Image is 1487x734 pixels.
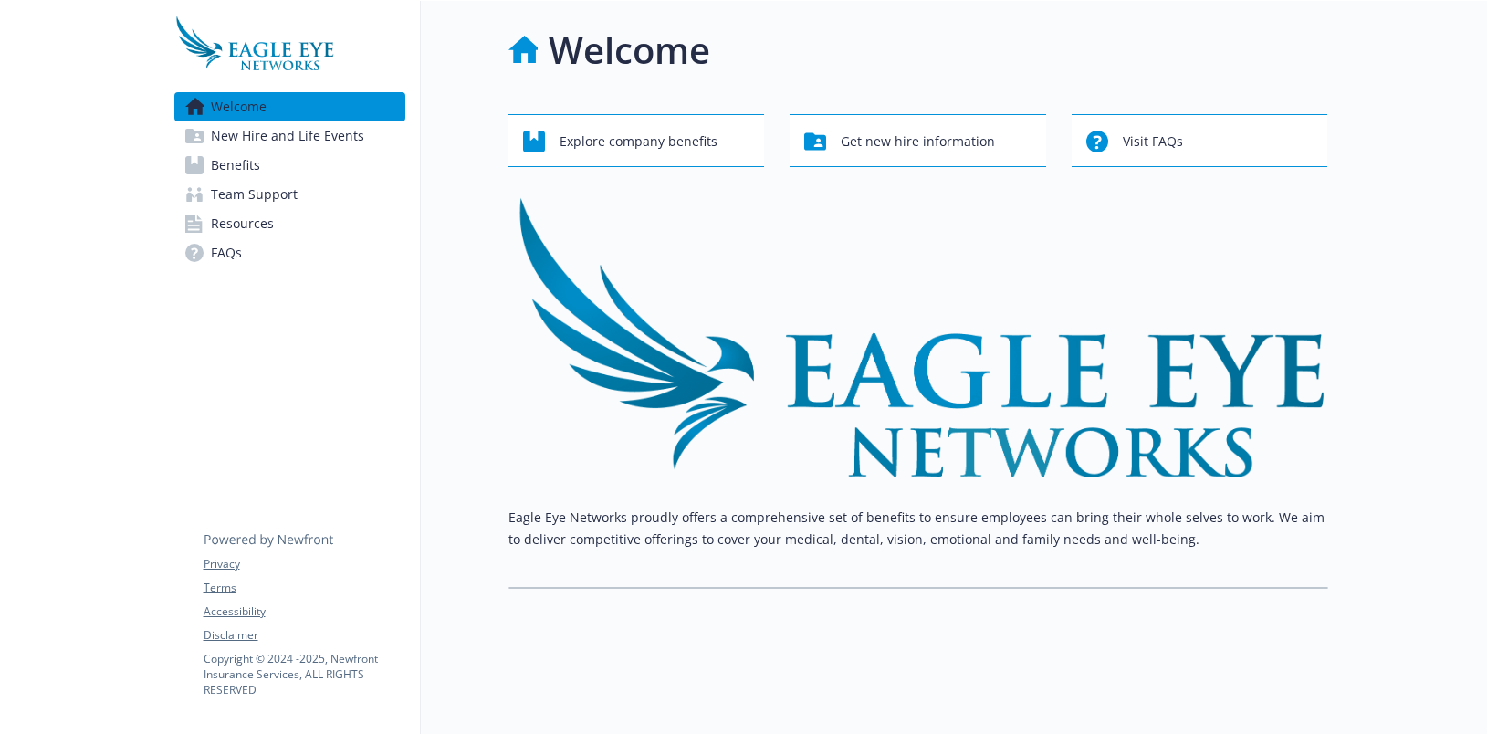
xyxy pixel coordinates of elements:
span: FAQs [211,238,242,267]
span: Get new hire information [841,124,995,159]
span: Team Support [211,180,298,209]
p: Copyright © 2024 - 2025 , Newfront Insurance Services, ALL RIGHTS RESERVED [204,651,404,697]
h1: Welcome [549,23,710,78]
a: Welcome [174,92,405,121]
button: Explore company benefits [508,114,765,167]
span: New Hire and Life Events [211,121,364,151]
button: Visit FAQs [1072,114,1328,167]
span: Resources [211,209,274,238]
a: Team Support [174,180,405,209]
span: Visit FAQs [1123,124,1183,159]
img: overview page banner [508,196,1328,477]
p: Eagle Eye Networks proudly offers a comprehensive set of benefits to ensure employees can bring t... [508,507,1328,550]
a: FAQs [174,238,405,267]
span: Benefits [211,151,260,180]
a: Benefits [174,151,405,180]
a: Resources [174,209,405,238]
a: Accessibility [204,603,404,620]
a: Disclaimer [204,627,404,644]
a: Privacy [204,556,404,572]
a: Terms [204,580,404,596]
span: Explore company benefits [560,124,717,159]
span: Welcome [211,92,267,121]
a: New Hire and Life Events [174,121,405,151]
button: Get new hire information [790,114,1046,167]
